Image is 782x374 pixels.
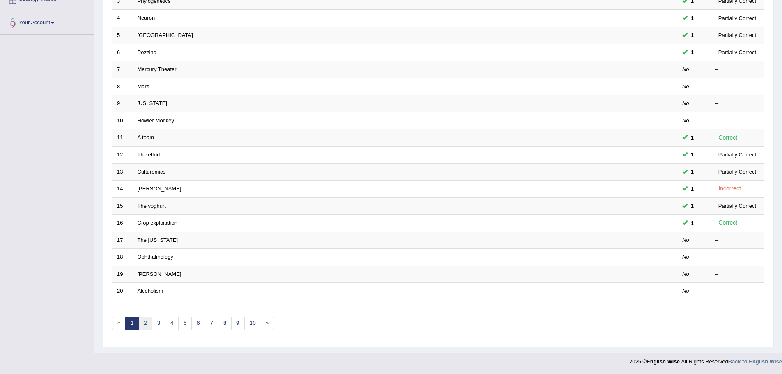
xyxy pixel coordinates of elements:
[138,317,152,330] a: 2
[112,232,133,249] td: 17
[138,15,155,21] a: Neuron
[715,253,759,261] div: –
[715,117,759,125] div: –
[688,31,697,39] span: You can still take this question
[138,271,181,277] a: [PERSON_NAME]
[112,317,126,330] span: «
[112,197,133,215] td: 15
[112,61,133,78] td: 7
[138,66,177,72] a: Mercury Theater
[682,117,689,124] em: No
[715,31,759,39] div: Partially Correct
[688,133,697,142] span: You can still take this question
[688,150,697,159] span: You can still take this question
[629,353,782,365] div: 2025 © All Rights Reserved
[112,112,133,129] td: 10
[138,134,154,140] a: A team
[715,48,759,57] div: Partially Correct
[688,185,697,193] span: You can still take this question
[165,317,179,330] a: 4
[715,167,759,176] div: Partially Correct
[138,117,174,124] a: Howler Monkey
[125,317,139,330] a: 1
[682,66,689,72] em: No
[112,163,133,181] td: 13
[715,83,759,91] div: –
[112,266,133,283] td: 19
[152,317,165,330] a: 3
[715,66,759,73] div: –
[715,236,759,244] div: –
[715,202,759,210] div: Partially Correct
[138,32,193,38] a: [GEOGRAPHIC_DATA]
[218,317,232,330] a: 8
[682,254,689,260] em: No
[205,317,218,330] a: 7
[138,186,181,192] a: [PERSON_NAME]
[112,44,133,61] td: 6
[112,181,133,198] td: 14
[112,129,133,147] td: 11
[688,202,697,210] span: You can still take this question
[688,167,697,176] span: You can still take this question
[138,288,163,294] a: Alcoholism
[682,100,689,106] em: No
[112,10,133,27] td: 4
[688,14,697,23] span: You can still take this question
[682,237,689,243] em: No
[138,220,178,226] a: Crop exploitation
[715,150,759,159] div: Partially Correct
[682,83,689,89] em: No
[138,237,178,243] a: The [US_STATE]
[112,78,133,95] td: 8
[715,14,759,23] div: Partially Correct
[715,287,759,295] div: –
[261,317,274,330] a: »
[682,288,689,294] em: No
[112,27,133,44] td: 5
[112,95,133,112] td: 9
[0,11,94,32] a: Your Account
[138,254,173,260] a: Ophthalmology
[715,100,759,108] div: –
[112,146,133,163] td: 12
[138,83,149,89] a: Mars
[647,358,681,365] strong: English Wise.
[138,151,160,158] a: The effort
[715,133,741,142] div: Correct
[231,317,245,330] a: 9
[715,271,759,278] div: –
[138,49,156,55] a: Pozzino
[688,48,697,57] span: You can still take this question
[688,219,697,227] span: You can still take this question
[138,169,166,175] a: Culturomics
[112,249,133,266] td: 18
[138,100,167,106] a: [US_STATE]
[715,184,744,193] div: Incorrect
[728,358,782,365] a: Back to English Wise
[138,203,166,209] a: The yoghurt
[191,317,205,330] a: 6
[112,283,133,300] td: 20
[715,218,741,227] div: Correct
[682,271,689,277] em: No
[244,317,261,330] a: 10
[178,317,192,330] a: 5
[112,215,133,232] td: 16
